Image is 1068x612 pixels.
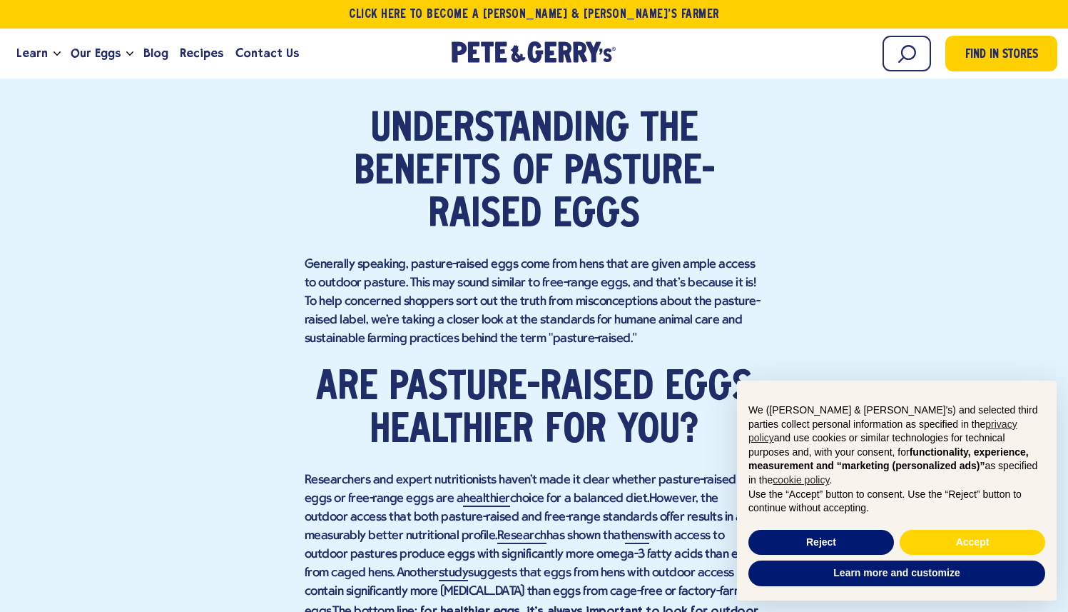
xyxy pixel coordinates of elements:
[174,34,229,73] a: Recipes
[305,256,764,348] p: Generally speaking, pasture-raised eggs come from hens that are given ample access to outdoor pas...
[773,474,829,486] a: cookie policy
[748,403,1045,488] p: We ([PERSON_NAME] & [PERSON_NAME]'s) and selected third parties collect personal information as s...
[143,44,168,62] span: Blog
[748,488,1045,516] p: Use the “Accept” button to consent. Use the “Reject” button to continue without accepting.
[54,51,61,56] button: Open the dropdown menu for Learn
[965,46,1038,65] span: Find in Stores
[748,561,1045,586] button: Learn more and customize
[126,51,133,56] button: Open the dropdown menu for Our Eggs
[900,530,1045,556] button: Accept
[625,529,649,544] a: hens
[748,530,894,556] button: Reject
[71,44,121,62] span: Our Eggs
[305,367,764,453] h2: Are pasture-raised eggs healthier for you?
[305,109,764,237] h2: Understanding the Benefits of Pasture-Raised Eggs
[65,34,126,73] a: Our Eggs
[16,44,48,62] span: Learn
[463,492,510,507] a: healthier
[945,36,1057,71] a: Find in Stores
[235,44,299,62] span: Contact Us
[11,34,54,73] a: Learn
[883,36,931,71] input: Search
[138,34,174,73] a: Blog
[230,34,305,73] a: Contact Us
[180,44,223,62] span: Recipes
[497,529,546,544] a: Research
[439,566,469,581] a: study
